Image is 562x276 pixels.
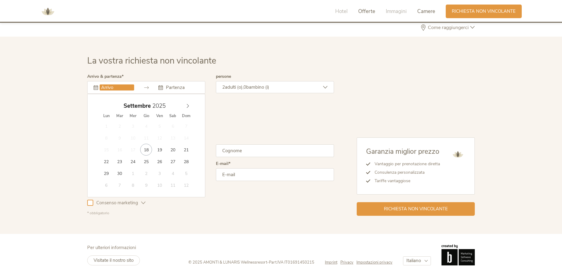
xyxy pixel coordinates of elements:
span: Settembre 8, 2025 [101,132,112,144]
span: Mar [113,114,126,118]
span: Imprint [325,260,337,265]
span: Hotel [335,8,348,15]
span: Settembre 19, 2025 [154,144,165,156]
a: Visitate il nostro sito [87,255,140,265]
span: Settembre 13, 2025 [167,132,179,144]
label: E-mail [216,162,230,166]
span: Settembre 6, 2025 [167,120,179,132]
a: Impostazioni privacy [356,260,392,265]
a: AMONTI & LUNARIS Wellnessresort [39,9,57,13]
span: Camere [417,8,435,15]
span: Ottobre 10, 2025 [154,179,165,191]
input: Partenza [164,84,199,90]
span: Settembre 11, 2025 [140,132,152,144]
span: 0 [243,84,246,90]
span: Settembre 3, 2025 [127,120,139,132]
span: Richiesta non vincolante [452,8,516,15]
span: Ottobre 1, 2025 [127,167,139,179]
input: E-mail [216,168,334,181]
li: Vantaggio per prenotazione diretta [370,160,440,168]
span: Settembre 9, 2025 [114,132,126,144]
span: Settembre 18, 2025 [140,144,152,156]
input: Year [151,102,171,110]
img: Brandnamic GmbH | Leading Hospitality Solutions [441,245,475,265]
span: Settembre 4, 2025 [140,120,152,132]
span: Settembre 2, 2025 [114,120,126,132]
span: Ottobre 4, 2025 [167,167,179,179]
span: Settembre 23, 2025 [114,156,126,167]
li: Consulenza personalizzata [370,168,440,177]
span: Settembre 28, 2025 [180,156,192,167]
span: Settembre 1, 2025 [101,120,112,132]
li: Tariffe vantaggiose [370,177,440,185]
span: Garanzia miglior prezzo [366,147,439,156]
input: Cognome [216,144,334,157]
span: Per ulteriori informazioni [87,245,136,251]
span: bambino (i) [246,84,269,90]
span: Ottobre 2, 2025 [140,167,152,179]
span: Ottobre 3, 2025 [154,167,165,179]
span: Settembre 27, 2025 [167,156,179,167]
span: Settembre 16, 2025 [114,144,126,156]
span: Settembre 21, 2025 [180,144,192,156]
img: AMONTI & LUNARIS Wellnessresort [39,2,57,21]
input: Arrivo [100,84,134,90]
span: Immagini [386,8,407,15]
span: Offerte [358,8,375,15]
span: Ottobre 11, 2025 [167,179,179,191]
span: Ven [153,114,166,118]
span: Settembre 7, 2025 [180,120,192,132]
span: Settembre 29, 2025 [101,167,112,179]
a: Privacy [340,260,356,265]
span: Consenso marketing [93,200,141,206]
span: Settembre 20, 2025 [167,144,179,156]
span: Lun [100,114,113,118]
span: Settembre 22, 2025 [101,156,112,167]
img: AMONTI & LUNARIS Wellnessresort [450,147,465,162]
span: Settembre 25, 2025 [140,156,152,167]
span: Gio [140,114,153,118]
label: persone [216,74,231,79]
span: adulti (o), [225,84,243,90]
span: 2 [222,84,225,90]
span: Come raggiungerci [426,25,470,30]
span: Settembre 14, 2025 [180,132,192,144]
span: Settembre 12, 2025 [154,132,165,144]
span: Settembre 15, 2025 [101,144,112,156]
span: Visitate il nostro sito [94,257,134,263]
span: Settembre 17, 2025 [127,144,139,156]
span: Settembre 5, 2025 [154,120,165,132]
span: Dom [180,114,193,118]
label: Arrivo & partenza [87,74,124,79]
div: * obbligatorio [87,211,334,216]
span: Settembre 24, 2025 [127,156,139,167]
span: Ottobre 6, 2025 [101,179,112,191]
span: Ottobre 7, 2025 [114,179,126,191]
span: La vostra richiesta non vincolante [87,55,216,67]
span: Ottobre 12, 2025 [180,179,192,191]
span: Part.IVA IT01691450215 [269,260,314,265]
span: Ottobre 9, 2025 [140,179,152,191]
span: Richiesta non vincolante [384,206,448,212]
a: Imprint [325,260,340,265]
span: Settembre 26, 2025 [154,156,165,167]
span: © 2025 AMONTI & LUNARIS Wellnessresort [188,260,267,265]
span: Sab [166,114,180,118]
span: Settembre [124,103,151,109]
span: Ottobre 5, 2025 [180,167,192,179]
span: Settembre 30, 2025 [114,167,126,179]
span: Ottobre 8, 2025 [127,179,139,191]
span: - [267,260,269,265]
span: Privacy [340,260,353,265]
span: Settembre 10, 2025 [127,132,139,144]
span: Mer [126,114,140,118]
